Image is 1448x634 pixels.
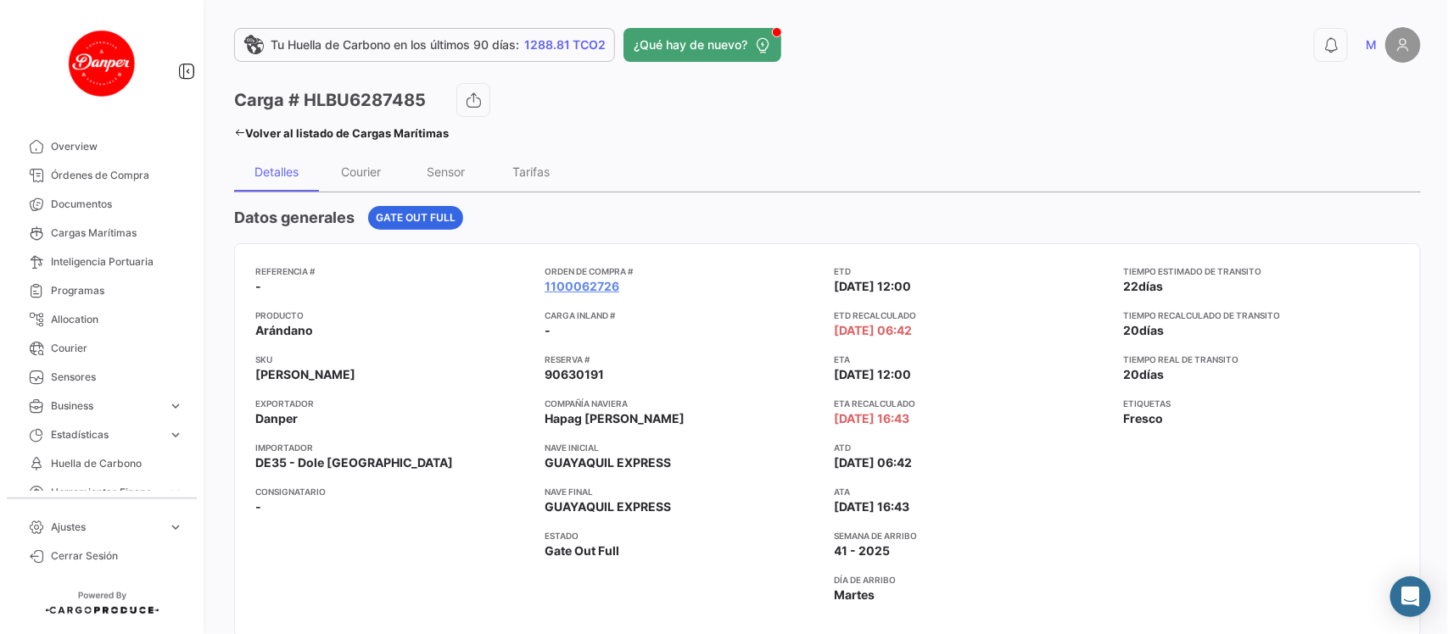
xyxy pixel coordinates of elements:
[545,366,604,383] span: 90630191
[51,548,183,564] span: Cerrar Sesión
[835,454,913,471] span: [DATE] 06:42
[14,161,190,190] a: Órdenes de Compra
[1124,410,1164,427] span: Fresco
[835,366,912,383] span: [DATE] 12:00
[51,283,183,298] span: Programas
[234,121,449,145] a: Volver al listado de Cargas Marítimas
[835,529,1110,542] app-card-info-title: Semana de Arribo
[835,587,875,603] span: Martes
[1124,323,1140,337] span: 20
[545,278,619,295] a: 1100062726
[51,312,183,327] span: Allocation
[255,366,355,383] span: [PERSON_NAME]
[14,449,190,478] a: Huella de Carbono
[835,542,891,559] span: 41 - 2025
[1385,27,1421,63] img: placeholder-user.png
[545,498,671,515] span: GUAYAQUIL EXPRESS
[545,454,671,471] span: GUAYAQUIL EXPRESS
[835,573,1110,587] app-card-info-title: Día de Arribo
[1366,36,1377,53] span: M
[255,441,531,454] app-card-info-title: Importador
[51,197,183,212] span: Documentos
[234,88,426,112] h3: Carga # HLBU6287485
[835,441,1110,454] app-card-info-title: ATD
[1140,367,1165,381] span: días
[168,427,183,442] span: expand_more
[1124,397,1400,410] app-card-info-title: Etiquetas
[255,278,261,295] span: -
[168,398,183,414] span: expand_more
[14,305,190,334] a: Allocation
[835,397,1110,410] app-card-info-title: ETA Recalculado
[376,210,456,225] span: Gate Out Full
[51,520,161,535] span: Ajustes
[545,264,820,278] app-card-info-title: Orden de Compra #
[835,309,1110,322] app-card-info-title: ETD Recalculado
[51,254,183,270] span: Inteligencia Portuaria
[255,454,453,471] span: DE35 - Dole [GEOGRAPHIC_DATA]
[14,334,190,363] a: Courier
[545,542,619,559] span: Gate Out Full
[255,264,531,278] app-card-info-title: Referencia #
[254,164,299,179] div: Detalles
[234,28,615,62] a: Tu Huella de Carbono en los últimos 90 días:1288.81 TCO2
[1140,323,1165,337] span: días
[255,309,531,322] app-card-info-title: Producto
[524,36,606,53] span: 1288.81 TCO2
[14,276,190,305] a: Programas
[59,20,144,105] img: danper-logo.png
[342,164,382,179] div: Courier
[168,485,183,500] span: expand_more
[1124,309,1400,322] app-card-info-title: Tiempo recalculado de transito
[255,485,531,498] app-card-info-title: Consignatario
[545,529,820,542] app-card-info-title: Estado
[51,341,183,356] span: Courier
[14,363,190,392] a: Sensores
[428,164,466,179] div: Sensor
[545,353,820,366] app-card-info-title: Reserva #
[14,190,190,219] a: Documentos
[835,278,912,295] span: [DATE] 12:00
[1139,279,1164,293] span: días
[51,456,183,471] span: Huella de Carbono
[14,219,190,247] a: Cargas Marítimas
[168,520,183,535] span: expand_more
[835,498,910,515] span: [DATE] 16:43
[835,353,1110,366] app-card-info-title: ETA
[51,485,161,500] span: Herramientas Financieras
[271,36,519,53] span: Tu Huella de Carbono en los últimos 90 días:
[51,370,183,385] span: Sensores
[835,410,910,427] span: [DATE] 16:43
[255,397,531,410] app-card-info-title: Exportador
[835,264,1110,278] app-card-info-title: ETD
[623,28,781,62] button: ¿Qué hay de nuevo?
[234,206,355,230] h4: Datos generales
[51,398,161,414] span: Business
[51,427,161,442] span: Estadísticas
[51,168,183,183] span: Órdenes de Compra
[255,353,531,366] app-card-info-title: SKU
[1124,264,1400,278] app-card-info-title: Tiempo estimado de transito
[14,132,190,161] a: Overview
[1124,367,1140,381] span: 20
[634,36,747,53] span: ¿Qué hay de nuevo?
[545,441,820,454] app-card-info-title: Nave inicial
[545,485,820,498] app-card-info-title: Nave final
[14,247,190,276] a: Inteligencia Portuaria
[545,410,685,427] span: Hapag [PERSON_NAME]
[512,164,550,179] div: Tarifas
[1124,353,1400,366] app-card-info-title: Tiempo real de transito
[255,322,313,339] span: Arándano
[1124,279,1139,293] span: 22
[255,498,261,515] span: -
[51,225,183,241] span: Cargas Marítimas
[835,322,913,339] span: [DATE] 06:42
[835,485,1110,498] app-card-info-title: ATA
[545,309,820,322] app-card-info-title: Carga inland #
[51,139,183,154] span: Overview
[1390,576,1431,617] div: Abrir Intercom Messenger
[545,397,820,410] app-card-info-title: Compañía naviera
[255,410,298,427] span: Danper
[545,322,551,339] span: -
